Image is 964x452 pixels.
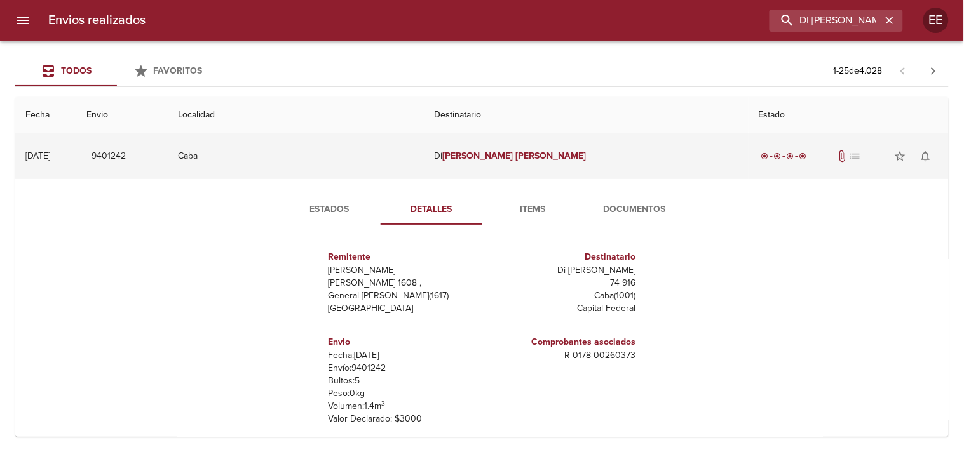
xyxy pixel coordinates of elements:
[487,250,636,264] h6: Destinatario
[168,133,424,179] td: Caba
[923,8,949,33] div: EE
[787,152,794,160] span: radio_button_checked
[443,150,513,161] em: [PERSON_NAME]
[761,152,769,160] span: radio_button_checked
[25,150,50,161] div: [DATE]
[329,277,477,289] p: [PERSON_NAME] 1608 ,
[388,202,475,218] span: Detalles
[329,400,477,413] p: Volumen: 1.4 m
[487,264,636,277] p: Di [PERSON_NAME]
[834,65,883,77] p: 1 - 25 de 4.028
[48,10,146,30] h6: Envios realizados
[836,150,848,163] span: Tiene documentos adjuntos
[76,97,168,133] th: Envio
[918,56,949,86] span: Pagina siguiente
[487,289,636,302] p: Caba ( 1001 )
[888,64,918,77] span: Pagina anterior
[799,152,807,160] span: radio_button_checked
[15,97,76,133] th: Fecha
[168,97,424,133] th: Localidad
[888,143,913,169] button: Agregar a favoritos
[329,289,477,302] p: General [PERSON_NAME] ( 1617 )
[279,194,686,225] div: Tabs detalle de guia
[913,143,939,169] button: Activar notificaciones
[770,10,881,32] input: buscar
[487,335,636,349] h6: Comprobantes asociados
[490,202,576,218] span: Items
[86,145,131,168] button: 9401242
[329,362,477,375] p: Envío: 9401242
[920,150,932,163] span: notifications_none
[759,150,810,163] div: Entregado
[329,335,477,349] h6: Envio
[329,375,477,387] p: Bultos: 5
[424,133,749,179] td: Di
[515,150,586,161] em: [PERSON_NAME]
[774,152,782,160] span: radio_button_checked
[329,264,477,277] p: [PERSON_NAME]
[154,65,203,76] span: Favoritos
[8,5,38,36] button: menu
[487,302,636,315] p: Capital Federal
[487,277,636,289] p: 74 916
[487,349,636,362] p: R - 0178 - 00260373
[15,56,219,86] div: Tabs Envios
[848,150,861,163] span: No tiene pedido asociado
[92,149,126,164] span: 9401242
[329,349,477,362] p: Fecha: [DATE]
[749,97,949,133] th: Estado
[592,202,678,218] span: Documentos
[923,8,949,33] div: Abrir información de usuario
[382,399,386,408] sup: 3
[329,413,477,425] p: Valor Declarado: $ 3000
[329,250,477,264] h6: Remitente
[329,302,477,315] p: [GEOGRAPHIC_DATA]
[894,150,907,163] span: star_border
[61,65,92,76] span: Todos
[287,202,373,218] span: Estados
[329,387,477,400] p: Peso: 0 kg
[424,97,749,133] th: Destinatario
